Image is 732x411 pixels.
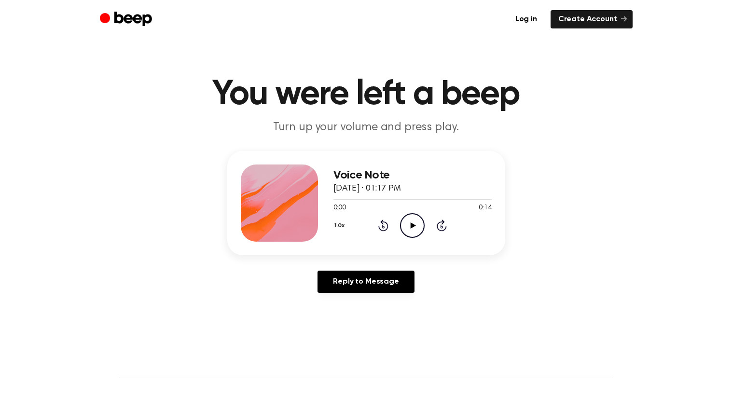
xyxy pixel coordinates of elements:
h1: You were left a beep [119,77,613,112]
span: [DATE] · 01:17 PM [333,184,401,193]
a: Log in [508,10,545,28]
span: 0:00 [333,203,346,213]
span: 0:14 [479,203,491,213]
a: Beep [100,10,154,29]
button: 1.0x [333,218,348,234]
a: Create Account [551,10,633,28]
h3: Voice Note [333,169,492,182]
a: Reply to Message [318,271,414,293]
p: Turn up your volume and press play. [181,120,552,136]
